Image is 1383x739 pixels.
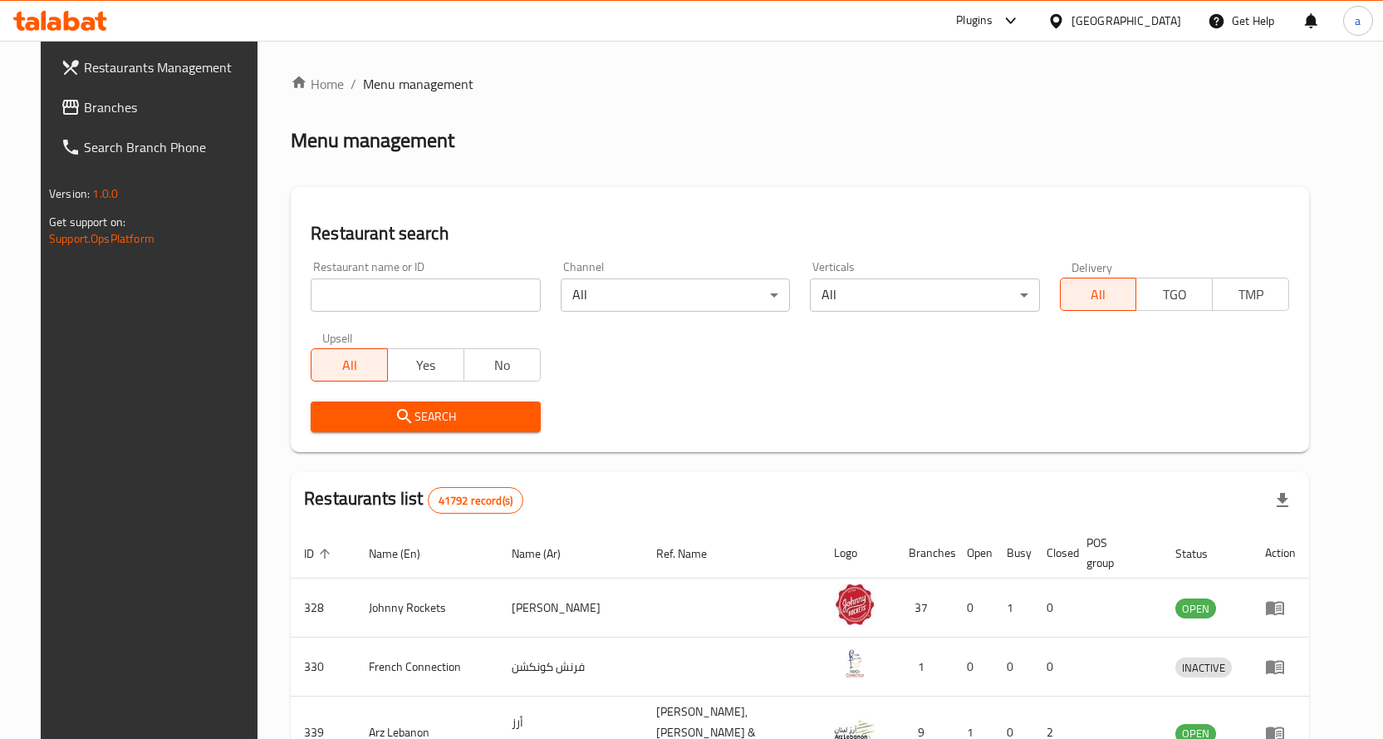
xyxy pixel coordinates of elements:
[834,584,875,625] img: Johnny Rockets
[304,486,523,514] h2: Restaurants list
[47,127,272,167] a: Search Branch Phone
[1072,12,1181,30] div: [GEOGRAPHIC_DATA]
[1265,657,1296,677] div: Menu
[429,493,522,509] span: 41792 record(s)
[498,638,643,697] td: فرنش كونكشن
[1143,283,1206,307] span: TGO
[1067,283,1130,307] span: All
[291,127,454,154] h2: Menu management
[369,544,442,564] span: Name (En)
[363,74,473,94] span: Menu management
[291,74,1309,94] nav: breadcrumb
[1060,278,1137,311] button: All
[1086,533,1142,573] span: POS group
[498,579,643,638] td: [PERSON_NAME]
[324,406,527,427] span: Search
[322,332,353,343] label: Upsell
[1033,579,1073,638] td: 0
[1033,528,1073,579] th: Closed
[395,353,458,377] span: Yes
[1033,638,1073,697] td: 0
[1175,658,1232,677] span: INACTIVE
[471,353,534,377] span: No
[47,47,272,87] a: Restaurants Management
[356,638,498,697] td: French Connection
[92,183,118,204] span: 1.0.0
[1212,278,1289,311] button: TMP
[311,402,540,432] button: Search
[1072,261,1113,273] label: Delivery
[895,579,954,638] td: 37
[304,544,336,564] span: ID
[954,528,993,579] th: Open
[84,57,258,77] span: Restaurants Management
[1135,278,1213,311] button: TGO
[1355,12,1361,30] span: a
[318,353,381,377] span: All
[954,638,993,697] td: 0
[1265,598,1296,618] div: Menu
[291,74,344,94] a: Home
[993,638,1033,697] td: 0
[1175,544,1229,564] span: Status
[954,579,993,638] td: 0
[1263,480,1302,520] div: Export file
[311,278,540,312] input: Search for restaurant name or ID..
[512,544,582,564] span: Name (Ar)
[810,278,1039,312] div: All
[1219,283,1282,307] span: TMP
[895,638,954,697] td: 1
[1175,599,1216,618] div: OPEN
[993,579,1033,638] td: 1
[84,137,258,157] span: Search Branch Phone
[351,74,356,94] li: /
[291,638,356,697] td: 330
[956,11,993,31] div: Plugins
[1252,528,1309,579] th: Action
[895,528,954,579] th: Branches
[84,97,258,117] span: Branches
[311,221,1289,246] h2: Restaurant search
[656,544,728,564] span: Ref. Name
[49,211,125,233] span: Get support on:
[1175,599,1216,618] span: OPEN
[821,528,895,579] th: Logo
[49,228,154,249] a: Support.OpsPlatform
[463,348,541,382] button: No
[49,183,90,204] span: Version:
[387,348,464,382] button: Yes
[291,579,356,638] td: 328
[356,579,498,638] td: Johnny Rockets
[428,487,523,514] div: Total records count
[834,643,875,684] img: French Connection
[311,348,388,382] button: All
[1175,658,1232,677] div: INACTIVE
[993,528,1033,579] th: Busy
[561,278,790,312] div: All
[47,87,272,127] a: Branches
